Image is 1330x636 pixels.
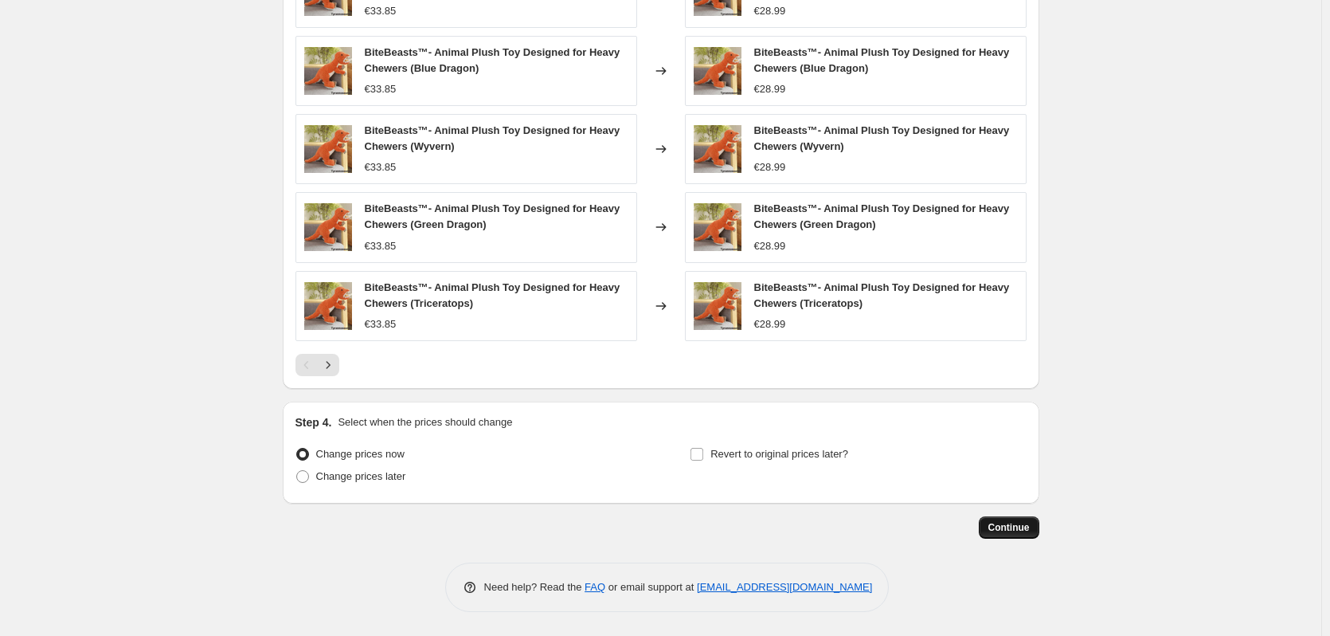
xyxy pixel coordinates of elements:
span: BiteBeasts™- Animal Plush Toy Designed for Heavy Chewers (Wyvern) [754,124,1010,152]
div: €33.85 [365,3,397,19]
nav: Pagination [295,354,339,376]
img: chewanimal-animal-plush-toy-designed-for-heavy-chewers-260091_80x.jpg [304,282,352,330]
img: chewanimal-animal-plush-toy-designed-for-heavy-chewers-260091_80x.jpg [694,125,741,173]
span: BiteBeasts™- Animal Plush Toy Designed for Heavy Chewers (Green Dragon) [754,202,1010,230]
div: €33.85 [365,159,397,175]
img: chewanimal-animal-plush-toy-designed-for-heavy-chewers-260091_80x.jpg [304,47,352,95]
div: €28.99 [754,3,786,19]
div: €28.99 [754,238,786,254]
img: chewanimal-animal-plush-toy-designed-for-heavy-chewers-260091_80x.jpg [694,47,741,95]
img: chewanimal-animal-plush-toy-designed-for-heavy-chewers-260091_80x.jpg [694,282,741,330]
div: €28.99 [754,159,786,175]
span: Revert to original prices later? [710,448,848,460]
img: chewanimal-animal-plush-toy-designed-for-heavy-chewers-260091_80x.jpg [304,125,352,173]
div: €33.85 [365,81,397,97]
span: Continue [988,521,1030,534]
span: BiteBeasts™- Animal Plush Toy Designed for Heavy Chewers (Blue Dragon) [754,46,1010,74]
a: FAQ [585,581,605,593]
img: chewanimal-animal-plush-toy-designed-for-heavy-chewers-260091_80x.jpg [694,203,741,251]
span: BiteBeasts™- Animal Plush Toy Designed for Heavy Chewers (Blue Dragon) [365,46,620,74]
span: Change prices later [316,470,406,482]
div: €33.85 [365,238,397,254]
a: [EMAIL_ADDRESS][DOMAIN_NAME] [697,581,872,593]
div: €28.99 [754,81,786,97]
p: Select when the prices should change [338,414,512,430]
span: BiteBeasts™- Animal Plush Toy Designed for Heavy Chewers (Triceratops) [365,281,620,309]
span: Change prices now [316,448,405,460]
h2: Step 4. [295,414,332,430]
div: €28.99 [754,316,786,332]
span: BiteBeasts™- Animal Plush Toy Designed for Heavy Chewers (Wyvern) [365,124,620,152]
span: Need help? Read the [484,581,585,593]
button: Continue [979,516,1039,539]
img: chewanimal-animal-plush-toy-designed-for-heavy-chewers-260091_80x.jpg [304,203,352,251]
div: €33.85 [365,316,397,332]
span: BiteBeasts™- Animal Plush Toy Designed for Heavy Chewers (Triceratops) [754,281,1010,309]
span: or email support at [605,581,697,593]
button: Next [317,354,339,376]
span: BiteBeasts™- Animal Plush Toy Designed for Heavy Chewers (Green Dragon) [365,202,620,230]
